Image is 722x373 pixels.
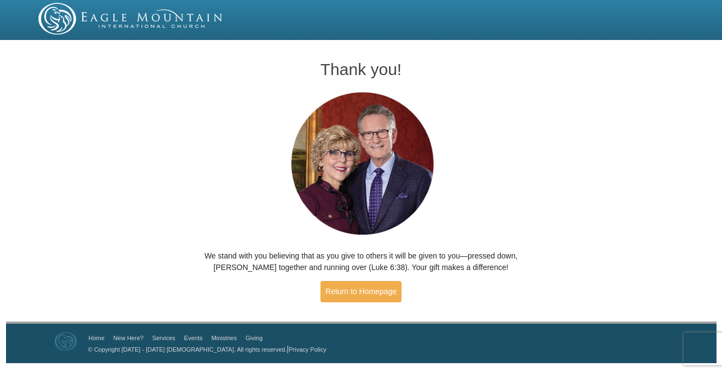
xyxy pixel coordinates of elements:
a: Ministries [211,335,237,341]
img: Eagle Mountain International Church [55,332,77,351]
p: | [84,343,326,355]
p: We stand with you believing that as you give to others it will be given to you—pressed down, [PER... [186,250,536,273]
img: Pastors George and Terri Pearsons [280,89,442,239]
a: Privacy Policy [289,346,326,353]
img: EMIC [38,3,224,35]
a: Services [152,335,175,341]
h1: Thank you! [186,60,536,78]
a: Events [184,335,203,341]
a: © Copyright [DATE] - [DATE] [DEMOGRAPHIC_DATA]. All rights reserved. [88,346,287,353]
a: Return to Homepage [320,281,402,302]
a: New Here? [113,335,144,341]
a: Giving [245,335,262,341]
a: Home [89,335,105,341]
